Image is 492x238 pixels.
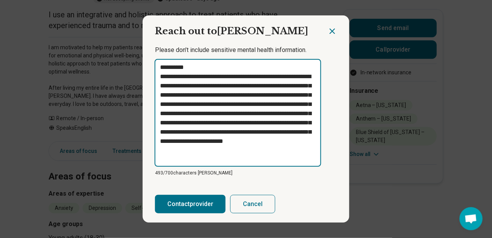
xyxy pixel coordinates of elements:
button: Contactprovider [155,195,226,213]
a: Open chat [460,207,483,230]
p: 493/ 700 characters [PERSON_NAME] [155,169,337,176]
span: Reach out to [PERSON_NAME] [155,25,308,37]
button: Close dialog [328,27,337,36]
button: Cancel [230,195,275,213]
p: Please don’t include sensitive mental health information. [155,45,337,55]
